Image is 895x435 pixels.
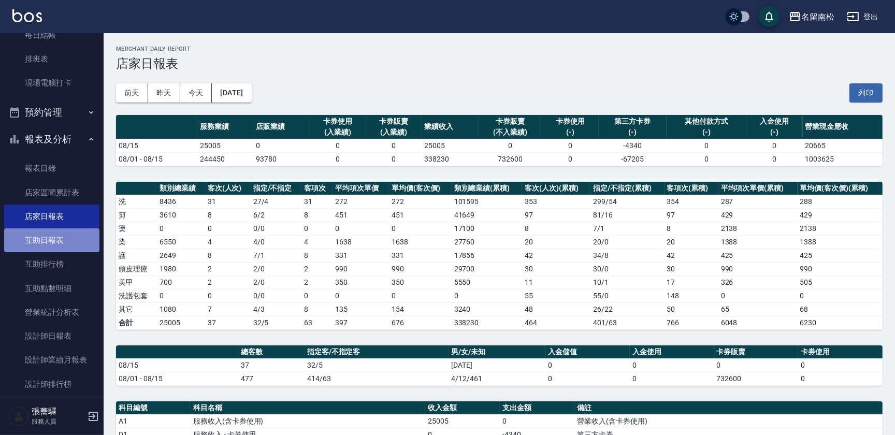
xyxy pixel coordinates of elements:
td: 0 / 0 [251,222,301,235]
td: 2 [205,275,251,289]
td: -4340 [599,139,667,152]
button: 報表及分析 [4,126,99,153]
td: 6048 [718,316,798,329]
td: 6 / 2 [251,208,301,222]
th: 單均價(客次價) [389,182,451,195]
th: 收入金額 [425,401,500,415]
td: 20665 [803,139,883,152]
td: 29700 [452,262,523,275]
p: 服務人員 [32,417,84,426]
td: 50 [665,302,718,316]
td: 7 [205,302,251,316]
th: 科目編號 [116,401,191,415]
a: 排班表 [4,47,99,71]
a: 店家日報表 [4,205,99,228]
td: 0 / 0 [251,289,301,302]
td: 135 [333,302,389,316]
td: 97 [665,208,718,222]
td: 48 [522,302,590,316]
td: 0 [746,139,802,152]
td: 451 [333,208,389,222]
td: 1980 [157,262,205,275]
td: 1638 [333,235,389,249]
a: 設計師日報表 [4,324,99,348]
td: 272 [389,195,451,208]
a: 營業統計分析表 [4,300,99,324]
td: 1638 [389,235,451,249]
div: (-) [749,127,800,138]
td: 97 [522,208,590,222]
td: 42 [665,249,718,262]
td: 732600 [478,152,543,166]
div: 卡券販賣 [368,116,419,127]
td: 2 / 0 [251,262,301,275]
td: 17100 [452,222,523,235]
td: 0 [718,289,798,302]
td: 6230 [798,316,883,329]
td: 676 [389,316,451,329]
td: 0 [157,222,205,235]
td: 32/5 [251,316,301,329]
th: 單均價(客次價)(累積) [798,182,883,195]
td: 31 [205,195,251,208]
th: 平均項次單價(累積) [718,182,798,195]
td: 25005 [157,316,205,329]
th: 平均項次單價 [333,182,389,195]
td: 8 [665,222,718,235]
td: 0 [205,222,251,235]
button: 名留南松 [785,6,839,27]
td: 0 [333,222,389,235]
button: save [759,6,779,27]
td: 338230 [452,316,523,329]
td: 0 [253,139,309,152]
td: 0 [301,222,333,235]
td: 65 [718,302,798,316]
td: 洗 [116,195,157,208]
td: 8 [522,222,590,235]
td: 0 [798,289,883,302]
td: 272 [333,195,389,208]
td: 0 [667,152,746,166]
th: 男/女/未知 [449,345,545,359]
th: 類別總業績 [157,182,205,195]
th: 營業現金應收 [803,115,883,139]
td: 17 [665,275,718,289]
th: 指定/不指定 [251,182,301,195]
th: 指定客/不指定客 [305,345,449,359]
a: 互助日報表 [4,228,99,252]
td: 2 / 0 [251,275,301,289]
th: 卡券使用 [798,345,883,359]
td: 0 [798,358,883,372]
td: 451 [389,208,451,222]
td: 425 [798,249,883,262]
div: 卡券使用 [312,116,363,127]
th: 類別總業績(累積) [452,182,523,195]
td: 37 [205,316,251,329]
button: 今天 [180,83,212,103]
td: 0 [542,152,598,166]
td: A1 [116,414,191,428]
td: 0 [310,139,366,152]
td: 25005 [422,139,478,152]
td: 68 [798,302,883,316]
th: 科目名稱 [191,401,425,415]
td: 0 [545,372,630,385]
td: 0 [746,152,802,166]
th: 入金儲值 [545,345,630,359]
td: 34 / 8 [590,249,664,262]
td: 0 [301,289,333,302]
td: 0 [366,139,422,152]
td: 425 [718,249,798,262]
th: 指定/不指定(累積) [590,182,664,195]
div: (-) [545,127,596,138]
a: 設計師排行榜 [4,372,99,396]
td: 0 [366,152,422,166]
td: 27760 [452,235,523,249]
td: 414/63 [305,372,449,385]
td: 25005 [425,414,500,428]
th: 客項次(累積) [665,182,718,195]
td: 8 [301,249,333,262]
h5: 張蕎驛 [32,407,84,417]
a: 互助排行榜 [4,252,99,276]
th: 客項次 [301,182,333,195]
